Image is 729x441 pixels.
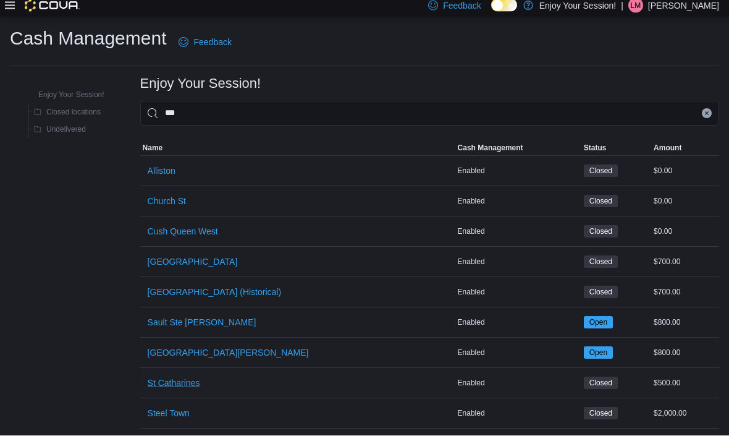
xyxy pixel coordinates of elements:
[589,353,607,364] span: Open
[589,383,612,395] span: Closed
[651,260,719,275] div: $700.00
[491,17,492,18] span: Dark Mode
[651,382,719,396] div: $500.00
[455,382,581,396] div: Enabled
[584,149,607,159] span: Status
[143,149,163,159] span: Name
[651,147,719,161] button: Amount
[143,255,243,280] button: [GEOGRAPHIC_DATA]
[143,165,180,189] button: Alliston
[193,42,231,54] span: Feedback
[148,353,309,365] span: [GEOGRAPHIC_DATA][PERSON_NAME]
[455,230,581,245] div: Enabled
[455,321,581,336] div: Enabled
[143,286,287,310] button: [GEOGRAPHIC_DATA] (Historical)
[455,147,581,161] button: Cash Management
[589,262,612,273] span: Closed
[148,413,190,426] span: Steel Town
[589,414,612,425] span: Closed
[589,293,612,304] span: Closed
[140,82,261,97] h3: Enjoy Your Session!
[140,107,719,132] input: This is a search bar. As you type, the results lower in the page will automatically filter.
[584,171,618,183] span: Closed
[29,111,106,126] button: Closed locations
[455,351,581,366] div: Enabled
[651,230,719,245] div: $0.00
[143,316,261,341] button: Sault Ste [PERSON_NAME]
[443,5,481,17] span: Feedback
[621,4,623,19] p: |
[491,4,517,17] input: Dark Mode
[148,201,186,213] span: Church St
[581,147,651,161] button: Status
[25,5,80,17] img: Cova
[651,200,719,215] div: $0.00
[589,323,607,334] span: Open
[584,322,613,335] span: Open
[143,195,191,220] button: Church St
[651,351,719,366] div: $800.00
[654,149,681,159] span: Amount
[143,407,195,432] button: Steel Town
[143,346,314,371] button: [GEOGRAPHIC_DATA][PERSON_NAME]
[631,4,641,19] span: LM
[584,231,618,244] span: Closed
[143,377,205,401] button: St Catharines
[702,114,712,124] button: Clear input
[148,262,238,274] span: [GEOGRAPHIC_DATA]
[584,292,618,304] span: Closed
[148,292,282,304] span: [GEOGRAPHIC_DATA] (Historical)
[148,231,218,244] span: Cush Queen West
[148,383,200,395] span: St Catharines
[455,169,581,184] div: Enabled
[651,291,719,306] div: $700.00
[29,128,91,143] button: Undelivered
[584,413,618,426] span: Closed
[143,225,223,250] button: Cush Queen West
[584,353,613,365] span: Open
[648,4,719,19] p: [PERSON_NAME]
[651,412,719,427] div: $2,000.00
[455,412,581,427] div: Enabled
[589,171,612,182] span: Closed
[539,4,617,19] p: Enjoy Your Session!
[628,4,643,19] div: Leia Mahoney
[46,131,86,140] span: Undelivered
[21,93,109,108] button: Enjoy Your Session!
[455,291,581,306] div: Enabled
[458,149,523,159] span: Cash Management
[584,383,618,395] span: Closed
[46,113,101,123] span: Closed locations
[140,147,455,161] button: Name
[584,262,618,274] span: Closed
[10,32,166,57] h1: Cash Management
[38,96,104,106] span: Enjoy Your Session!
[589,202,612,213] span: Closed
[589,232,612,243] span: Closed
[148,322,256,335] span: Sault Ste [PERSON_NAME]
[651,169,719,184] div: $0.00
[455,200,581,215] div: Enabled
[651,321,719,336] div: $800.00
[174,36,236,61] a: Feedback
[148,171,175,183] span: Alliston
[455,260,581,275] div: Enabled
[584,201,618,213] span: Closed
